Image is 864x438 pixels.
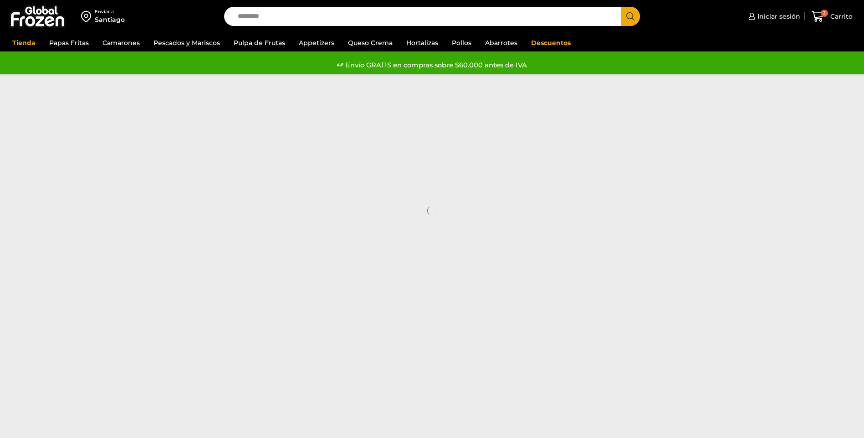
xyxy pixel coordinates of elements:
[98,34,144,51] a: Camarones
[447,34,476,51] a: Pollos
[828,12,853,21] span: Carrito
[755,12,800,21] span: Iniciar sesión
[809,6,855,27] a: 3 Carrito
[95,9,125,15] div: Enviar a
[81,9,95,24] img: address-field-icon.svg
[746,7,800,25] a: Iniciar sesión
[45,34,93,51] a: Papas Fritas
[149,34,225,51] a: Pescados y Mariscos
[95,15,125,24] div: Santiago
[621,7,640,26] button: Search button
[821,10,828,17] span: 3
[229,34,290,51] a: Pulpa de Frutas
[481,34,522,51] a: Abarrotes
[8,34,40,51] a: Tienda
[402,34,443,51] a: Hortalizas
[294,34,339,51] a: Appetizers
[343,34,397,51] a: Queso Crema
[527,34,575,51] a: Descuentos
